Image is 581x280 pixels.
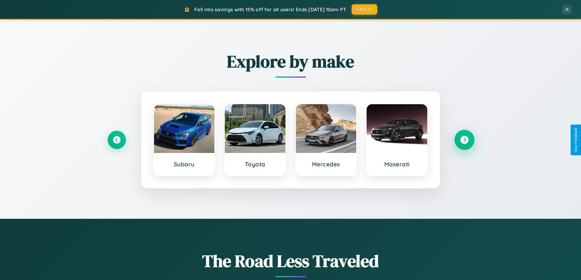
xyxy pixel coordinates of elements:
[194,6,347,12] span: Fall into savings with 15% off for all users! Ends [DATE] 10am PT.
[302,161,350,168] h3: Mercedes
[574,128,578,152] div: Give Feedback
[108,249,474,273] h1: The Road Less Traveled
[352,4,377,15] button: FALL15
[231,161,279,168] h3: Toyota
[108,50,474,73] h2: Explore by make
[373,161,421,168] h3: Maserati
[160,161,209,168] h3: Subaru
